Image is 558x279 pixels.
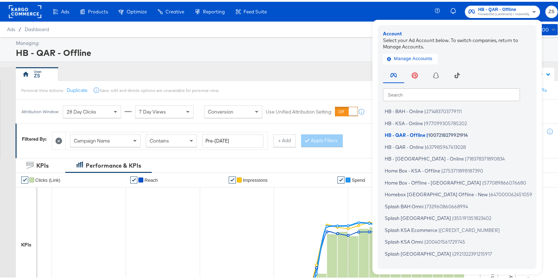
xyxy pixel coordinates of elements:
[385,202,424,207] span: Splash BAH Omni
[424,118,426,124] span: |
[385,142,424,148] span: HB - QAR - Online
[426,202,468,207] span: 732960860668994
[202,133,263,146] input: Enter a search term
[385,107,423,112] span: HB - BAH - Online
[144,176,158,181] span: Reach
[385,178,481,184] span: Home Box - Offline - [GEOGRAPHIC_DATA]
[426,130,428,136] span: |
[21,240,31,246] div: KPIs
[385,249,451,255] span: Splash [GEOGRAPHIC_DATA]
[482,178,484,184] span: |
[454,249,492,255] span: 2921322391215917
[465,4,540,16] button: HB - QAR - OfflineForward3d (Landmark) / Assembly
[21,86,64,92] div: Personal View Actions:
[548,6,555,14] span: ZS
[139,107,166,113] span: 7 Day Views
[385,261,425,267] span: Splash KWT Omni
[16,45,556,57] div: HB - QAR - Offline
[424,107,426,112] span: |
[21,175,28,182] a: ✔
[385,237,423,243] span: Splash KSA Omni
[21,107,59,112] div: Attribution Window:
[61,7,69,13] span: Ads
[385,118,423,124] span: HB - KSA - Online
[467,154,505,160] span: 718378371890834
[452,214,454,219] span: |
[36,160,49,168] div: KPIs
[385,225,437,231] span: Splash KSA Ecommerce
[545,4,558,16] button: ZS
[67,107,96,113] span: 28 Day Clicks
[425,142,426,148] span: |
[424,237,426,243] span: |
[150,136,169,142] span: Contains
[426,118,467,124] span: 977099305785202
[25,25,49,30] a: Dashboard
[203,7,225,13] span: Reporting
[208,107,233,113] span: Conversion
[7,25,15,30] span: Ads
[100,86,219,92] div: Save, edit and delete options are unavailable for personal view.
[337,175,344,182] a: ✔
[166,7,184,13] span: Creative
[529,22,558,34] button: $0.00
[16,38,556,45] div: Managing:
[35,176,60,181] span: Clicks (Link)
[385,166,440,172] span: Home Box - KSA - Offline
[383,52,438,62] button: Manage Accounts
[426,107,462,112] span: 271483703779111
[426,261,427,267] span: |
[428,130,468,136] span: 1007218279921914
[443,166,483,172] span: 2753711898187390
[229,175,236,182] a: ✔
[130,175,137,182] a: ✔
[244,7,267,13] span: Feed Suite
[426,142,466,148] span: 637985967413028
[425,202,426,207] span: |
[478,4,529,12] span: HB - QAR - Offline
[438,225,440,231] span: |
[454,214,491,219] span: 355191351823402
[15,25,25,30] span: /
[388,53,432,61] span: Manage Accounts
[127,7,147,13] span: Optimize
[426,237,465,243] span: 200401561729745
[385,214,451,219] span: Splash [GEOGRAPHIC_DATA]
[385,190,488,196] span: Homebox [GEOGRAPHIC_DATA] Offline - New
[34,71,40,77] div: ZS
[478,10,529,16] span: Forward3d (Landmark) / Assembly
[266,107,332,114] label: Use Unified Attribution Setting:
[88,7,108,13] span: Products
[67,85,88,92] button: Duplicate
[385,130,425,136] span: HB - QAR - Offline
[452,249,454,255] span: |
[22,134,47,141] div: Filtered By:
[441,166,443,172] span: |
[86,160,141,168] div: Performance & KPIs
[491,190,532,196] span: 647000062451059
[273,133,296,145] button: + Add
[385,154,464,160] span: HB - [GEOGRAPHIC_DATA] - Online
[465,154,467,160] span: |
[489,190,491,196] span: |
[352,176,365,181] span: Spend
[383,35,531,48] div: Select your Ad Account below. To switch companies, return to Manage Accounts.
[427,261,466,267] span: 717663485551849
[383,29,531,35] div: Account
[243,176,268,181] span: Impressions
[440,225,500,231] span: [CREDIT_CARD_NUMBER]
[484,178,526,184] span: 577089866076680
[74,136,110,142] span: Campaign Name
